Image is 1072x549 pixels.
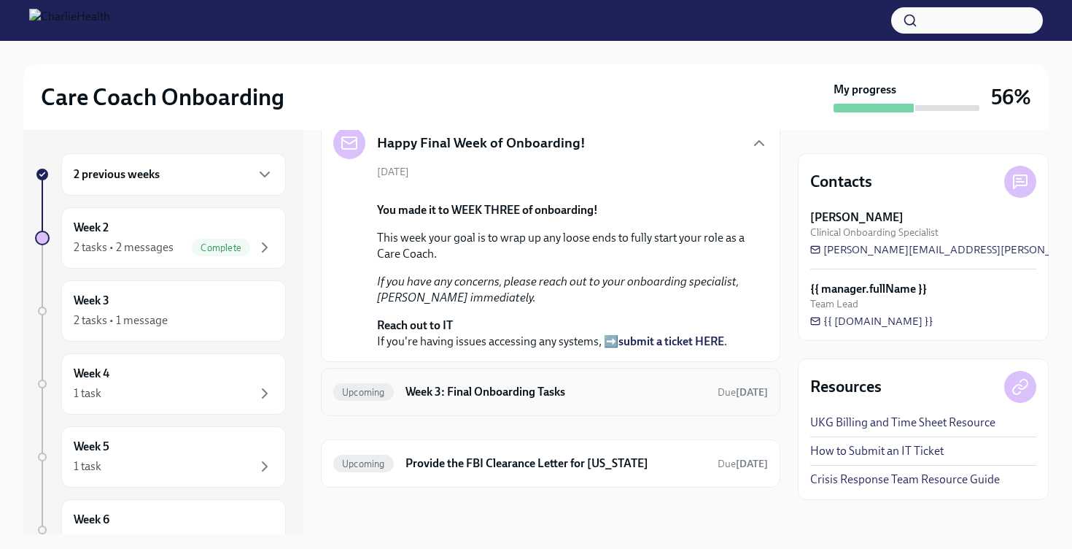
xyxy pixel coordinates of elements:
[74,166,160,183] h6: 2 previous weeks
[74,458,101,475] div: 1 task
[333,387,394,398] span: Upcoming
[333,458,394,469] span: Upcoming
[35,207,286,269] a: Week 22 tasks • 2 messagesComplete
[991,84,1031,110] h3: 56%
[74,512,109,528] h6: Week 6
[810,297,858,311] span: Team Lead
[333,452,768,475] a: UpcomingProvide the FBI Clearance Letter for [US_STATE]Due[DATE]
[736,386,768,399] strong: [DATE]
[333,380,768,404] a: UpcomingWeek 3: Final Onboarding TasksDue[DATE]
[74,366,109,382] h6: Week 4
[810,415,995,431] a: UKG Billing and Time Sheet Resource
[74,220,109,236] h6: Week 2
[718,458,768,470] span: Due
[405,384,706,400] h6: Week 3: Final Onboarding Tasks
[810,210,904,226] strong: [PERSON_NAME]
[377,230,745,262] p: This week your goal is to wrap up any loose ends to fully start your role as a Care Coach.
[35,280,286,342] a: Week 32 tasks • 1 message
[810,443,944,459] a: How to Submit an IT Ticket
[377,274,739,304] em: If you have any concerns, please reach out to your onboarding specialist, [PERSON_NAME] immediately.
[41,82,284,112] h2: Care Coach Onboarding
[377,318,745,350] p: If you're having issues accessing any systems, ➡️ .
[74,531,101,548] div: 1 task
[810,281,927,297] strong: {{ manager.fullName }}
[810,226,939,239] span: Clinical Onboarding Specialist
[74,439,109,455] h6: Week 5
[35,353,286,415] a: Week 41 task
[74,293,109,309] h6: Week 3
[377,165,409,179] span: [DATE]
[810,314,933,329] a: {{ [DOMAIN_NAME] }}
[718,457,768,471] span: September 17th, 2025 10:00
[718,385,768,399] span: August 30th, 2025 10:00
[29,9,110,32] img: CharlieHealth
[377,203,598,217] strong: You made it to WEEK THREE of onboarding!
[736,458,768,470] strong: [DATE]
[192,242,250,253] span: Complete
[35,426,286,488] a: Week 51 task
[377,318,453,332] strong: Reach out to IT
[810,376,882,398] h4: Resources
[718,386,768,399] span: Due
[61,153,286,196] div: 2 previous weeks
[810,472,1000,488] a: Crisis Response Team Resource Guide
[74,385,101,402] div: 1 task
[618,334,724,348] a: submit a ticket HERE
[74,239,174,256] div: 2 tasks • 2 messages
[74,312,168,329] div: 2 tasks • 1 message
[377,134,586,153] h5: Happy Final Week of Onboarding!
[405,456,706,472] h6: Provide the FBI Clearance Letter for [US_STATE]
[834,82,896,98] strong: My progress
[810,171,872,193] h4: Contacts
